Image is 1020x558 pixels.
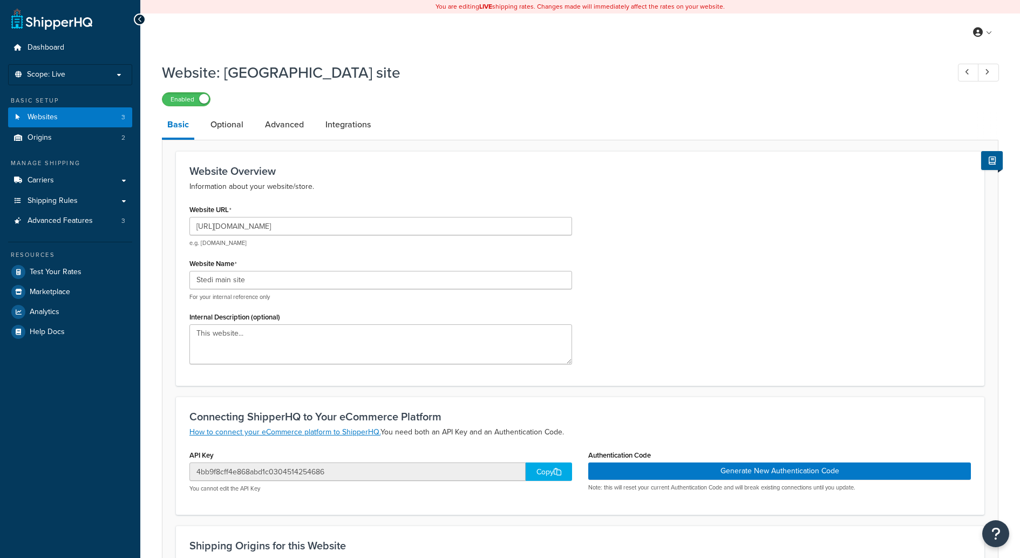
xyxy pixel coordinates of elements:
[981,151,1003,170] button: Show Help Docs
[8,282,132,302] a: Marketplace
[162,62,938,83] h1: Website: [GEOGRAPHIC_DATA] site
[189,426,971,439] p: You need both an API Key and an Authentication Code.
[8,107,132,127] li: Websites
[8,159,132,168] div: Manage Shipping
[260,112,309,138] a: Advanced
[320,112,376,138] a: Integrations
[28,113,58,122] span: Websites
[27,70,65,79] span: Scope: Live
[30,308,59,317] span: Analytics
[8,211,132,231] a: Advanced Features3
[8,96,132,105] div: Basic Setup
[121,216,125,226] span: 3
[189,426,380,438] a: How to connect your eCommerce platform to ShipperHQ.
[162,112,194,140] a: Basic
[8,171,132,190] a: Carriers
[982,520,1009,547] button: Open Resource Center
[588,462,971,480] button: Generate New Authentication Code
[189,485,572,493] p: You cannot edit the API Key
[28,196,78,206] span: Shipping Rules
[189,206,232,214] label: Website URL
[8,302,132,322] a: Analytics
[28,133,52,142] span: Origins
[958,64,979,81] a: Previous Record
[526,462,572,481] div: Copy
[189,451,214,459] label: API Key
[189,540,971,552] h3: Shipping Origins for this Website
[8,128,132,148] li: Origins
[30,268,81,277] span: Test Your Rates
[189,165,971,177] h3: Website Overview
[189,313,280,321] label: Internal Description (optional)
[121,133,125,142] span: 2
[8,107,132,127] a: Websites3
[189,293,572,301] p: For your internal reference only
[8,322,132,342] a: Help Docs
[30,328,65,337] span: Help Docs
[479,2,492,11] b: LIVE
[189,324,572,364] textarea: This website...
[30,288,70,297] span: Marketplace
[189,239,572,247] p: e.g. [DOMAIN_NAME]
[8,250,132,260] div: Resources
[121,113,125,122] span: 3
[162,93,210,106] label: Enabled
[588,484,971,492] p: Note: this will reset your current Authentication Code and will break existing connections until ...
[8,128,132,148] a: Origins2
[8,191,132,211] a: Shipping Rules
[588,451,651,459] label: Authentication Code
[8,211,132,231] li: Advanced Features
[8,262,132,282] a: Test Your Rates
[28,216,93,226] span: Advanced Features
[28,43,64,52] span: Dashboard
[978,64,999,81] a: Next Record
[189,411,971,423] h3: Connecting ShipperHQ to Your eCommerce Platform
[28,176,54,185] span: Carriers
[189,260,237,268] label: Website Name
[8,38,132,58] a: Dashboard
[189,180,971,193] p: Information about your website/store.
[205,112,249,138] a: Optional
